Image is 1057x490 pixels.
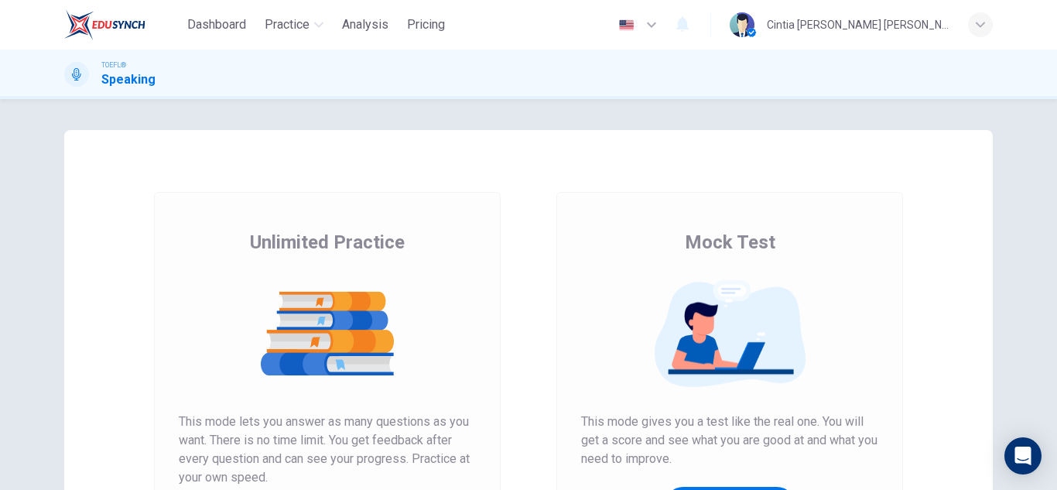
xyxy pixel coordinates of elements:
[1004,437,1042,475] div: Open Intercom Messenger
[265,15,310,34] span: Practice
[250,230,405,255] span: Unlimited Practice
[581,413,878,468] span: This mode gives you a test like the real one. You will get a score and see what you are good at a...
[101,70,156,89] h1: Speaking
[730,12,754,37] img: Profile picture
[401,11,451,39] button: Pricing
[181,11,252,39] button: Dashboard
[685,230,775,255] span: Mock Test
[336,11,395,39] button: Analysis
[617,19,636,31] img: en
[407,15,445,34] span: Pricing
[101,60,126,70] span: TOEFL®
[767,15,949,34] div: Cintia [PERSON_NAME] [PERSON_NAME]
[187,15,246,34] span: Dashboard
[342,15,388,34] span: Analysis
[64,9,181,40] a: EduSynch logo
[64,9,145,40] img: EduSynch logo
[179,413,476,487] span: This mode lets you answer as many questions as you want. There is no time limit. You get feedback...
[258,11,330,39] button: Practice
